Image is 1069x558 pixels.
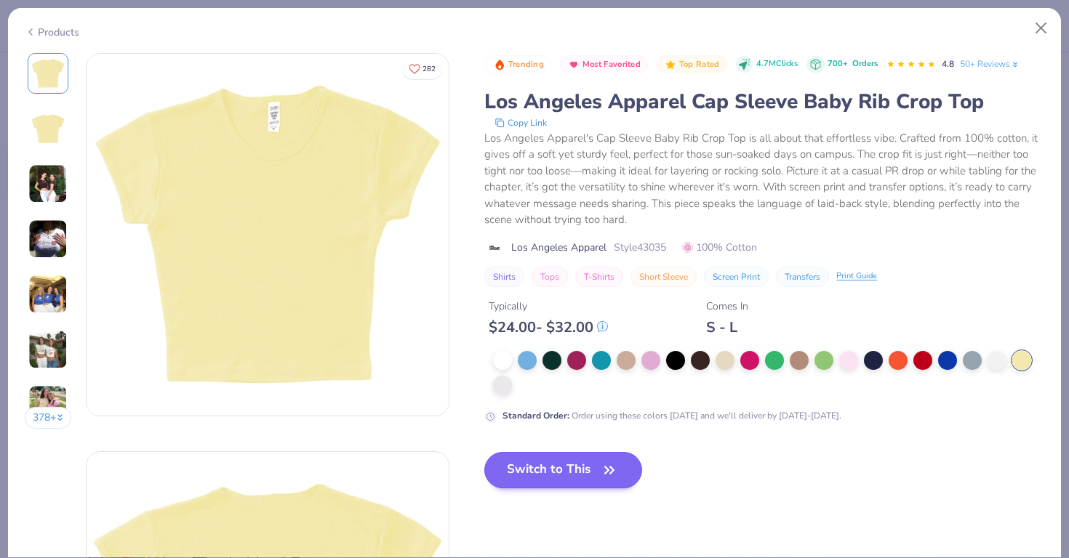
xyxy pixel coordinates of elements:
[503,409,841,422] div: Order using these colors [DATE] and we'll deliver by [DATE]-[DATE].
[704,267,769,287] button: Screen Print
[489,299,608,314] div: Typically
[575,267,623,287] button: T-Shirts
[508,60,544,68] span: Trending
[828,58,878,70] div: 700+
[484,88,1044,116] div: Los Angeles Apparel Cap Sleeve Baby Rib Crop Top
[682,240,757,255] span: 100% Cotton
[706,318,748,336] div: S - L
[836,270,877,283] div: Print Guide
[87,54,449,416] img: Front
[28,219,68,259] img: User generated content
[886,53,936,76] div: 4.8 Stars
[511,240,606,255] span: Los Angeles Apparel
[776,267,829,287] button: Transfers
[28,330,68,369] img: User generated content
[484,267,524,287] button: Shirts
[494,59,505,70] img: Trending sort
[582,60,641,68] span: Most Favorited
[489,318,608,336] div: $ 24.00 - $ 32.00
[402,58,442,79] button: Like
[614,240,666,255] span: Style 43035
[28,385,68,424] img: User generated content
[503,410,569,421] strong: Standard Order :
[852,58,878,69] span: Orders
[706,299,748,314] div: Comes In
[679,60,720,68] span: Top Rated
[960,57,1020,70] a: 50+ Reviews
[31,56,65,91] img: Front
[942,58,954,70] span: 4.8
[25,407,72,429] button: 378+
[568,59,580,70] img: Most Favorited sort
[665,59,676,70] img: Top Rated sort
[756,58,798,70] span: 4.7M Clicks
[1028,15,1055,42] button: Close
[423,65,436,73] span: 282
[28,275,68,314] img: User generated content
[484,242,504,254] img: brand logo
[486,55,551,74] button: Badge Button
[560,55,648,74] button: Badge Button
[630,267,697,287] button: Short Sleeve
[490,116,551,130] button: copy to clipboard
[484,130,1044,228] div: Los Angeles Apparel's Cap Sleeve Baby Rib Crop Top is all about that effortless vibe. Crafted fro...
[28,164,68,203] img: User generated content
[657,55,726,74] button: Badge Button
[31,111,65,146] img: Back
[484,452,642,488] button: Switch to This
[25,25,79,40] div: Products
[532,267,568,287] button: Tops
